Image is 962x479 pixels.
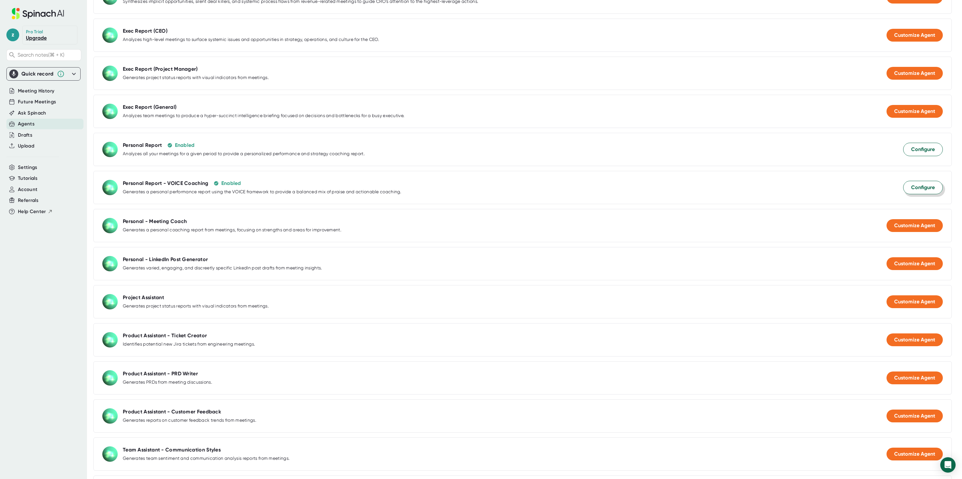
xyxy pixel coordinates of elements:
button: Drafts [18,132,32,139]
button: Meeting History [18,87,54,95]
div: Enabled [175,142,195,148]
span: Customize Agent [894,337,935,343]
button: Configure [903,143,943,156]
div: Open Intercom Messenger [940,457,956,473]
span: Help Center [18,208,46,215]
div: Exec Report (General) [123,104,177,110]
button: Tutorials [18,175,37,182]
img: Exec Report (General) [102,104,118,119]
button: Customize Agent [887,105,943,118]
button: Customize Agent [887,448,943,460]
button: Customize Agent [887,371,943,384]
button: Account [18,186,37,193]
div: Product Assistant - Customer Feedback [123,409,221,415]
button: Settings [18,164,37,171]
span: Customize Agent [894,375,935,381]
span: Customize Agent [894,108,935,114]
div: Analyzes all your meetings for a given period to provide a personalized performance and strategy ... [123,151,365,157]
button: Agents [18,120,35,128]
img: Personal Report - VOICE Coaching [102,180,118,195]
span: Customize Agent [894,413,935,419]
span: Customize Agent [894,70,935,76]
div: Generates a personal coaching report from meetings, focusing on strengths and areas for improvement. [123,227,341,233]
div: Analyzes high-level meetings to surface systemic issues and opportunities in strategy, operations... [123,37,379,43]
span: Customize Agent [894,32,935,38]
div: Generates team sentiment and communication analysis reports from meetings. [123,456,289,461]
img: Personal - LinkedIn Post Generator [102,256,118,271]
div: Generates PRDs from meeting discussions. [123,379,212,385]
div: Pro Trial [26,29,44,35]
div: Generates project status reports with visual indicators from meetings. [123,303,269,309]
button: Customize Agent [887,67,943,80]
button: Ask Spinach [18,109,46,117]
button: Customize Agent [887,333,943,346]
button: Upload [18,142,34,150]
div: Identifies potential new Jira tickets from engineering meetings. [123,341,255,347]
img: Personal Report [102,142,118,157]
img: Exec Report (Project Manager) [102,66,118,81]
div: Personal Report - VOICE Coaching [123,180,209,187]
button: Configure [903,181,943,194]
button: Customize Agent [887,257,943,270]
span: Configure [911,146,935,153]
div: Personal - Meeting Coach [123,218,187,225]
img: Exec Report (CEO) [102,28,118,43]
button: Customize Agent [887,29,943,42]
div: Personal Report [123,142,162,148]
div: Generates varied, engaging, and discreetly specific LinkedIn post drafts from meeting insights. [123,265,322,271]
button: Future Meetings [18,98,56,106]
div: Generates reports on customer feedback trends from meetings. [123,418,256,423]
button: Customize Agent [887,219,943,232]
button: Customize Agent [887,410,943,422]
img: Product Assistant - Customer Feedback [102,408,118,424]
a: Upgrade [26,35,47,41]
span: Customize Agent [894,299,935,305]
div: Exec Report (CEO) [123,28,168,34]
button: Customize Agent [887,295,943,308]
button: Referrals [18,197,38,204]
div: Generates a personal performance report using the VOICE framework to provide a balanced mix of pr... [123,189,401,195]
div: Enabled [221,180,241,187]
img: Project Assistant [102,294,118,309]
div: Analyzes team meetings to produce a hyper-succinct intelligence briefing focused on decisions and... [123,113,404,119]
img: Product Assistant - Ticket Creator [102,332,118,347]
span: Customize Agent [894,222,935,228]
div: Quick record [9,68,78,80]
div: Personal - LinkedIn Post Generator [123,256,208,263]
span: Configure [911,184,935,191]
div: Quick record [21,71,54,77]
span: z [6,28,19,41]
span: Customize Agent [894,451,935,457]
div: Team Assistant - Communication Styles [123,447,221,453]
span: Customize Agent [894,260,935,267]
div: Generates project status reports with visual indicators from meetings. [123,75,269,81]
span: Search notes (⌘ + K) [18,52,64,58]
div: Project Assistant [123,294,164,301]
div: Exec Report (Project Manager) [123,66,198,72]
div: Product Assistant - Ticket Creator [123,332,207,339]
button: Help Center [18,208,53,215]
div: Product Assistant - PRD Writer [123,371,198,377]
img: Personal - Meeting Coach [102,218,118,233]
img: Team Assistant - Communication Styles [102,446,118,462]
img: Product Assistant - PRD Writer [102,370,118,386]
